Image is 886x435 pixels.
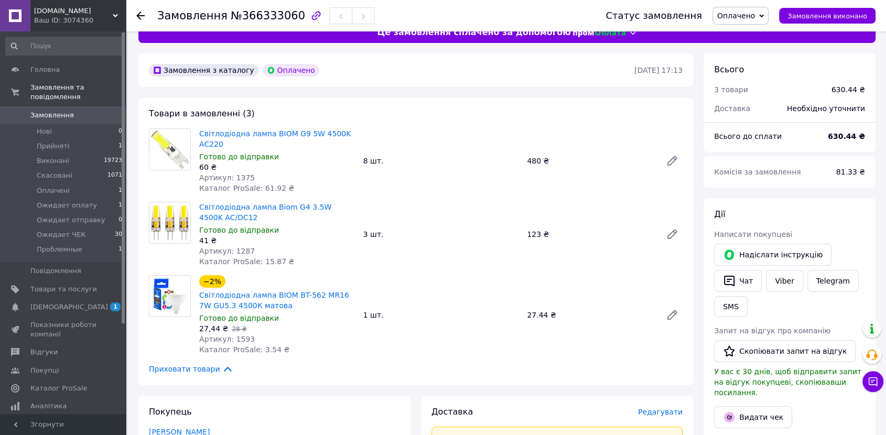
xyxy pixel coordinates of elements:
span: Показники роботи компанії [30,320,97,339]
span: Доставка [431,407,473,417]
div: 41 ₴ [199,235,355,246]
div: Необхідно уточнити [781,97,871,120]
span: Замовлення [30,111,74,120]
button: Видати чек [714,406,792,428]
a: Світлодіодна лампа BIOM BT-562 MR16 7W GU5.3 4500К матова [199,291,349,310]
span: У вас є 30 днів, щоб відправити запит на відгук покупцеві, скопіювавши посилання. [714,367,861,397]
span: 0 [118,127,122,136]
span: Дії [714,209,725,219]
span: Артикул: 1287 [199,247,255,255]
span: Артикул: 1593 [199,335,255,343]
a: Світлодіодна лампа BIOM G9 5W 4500K AC220 [199,129,351,148]
span: Каталог ProSale: 15.87 ₴ [199,257,294,266]
span: Доставка [714,104,750,113]
img: Світлодіодна лампа Biom G4 3.5W 4500K AC/DC12 [149,202,190,243]
span: Готово до відправки [199,153,279,161]
span: Написати покупцеві [714,230,792,238]
span: Spectools.top [34,6,113,16]
div: Замовлення з каталогу [149,64,258,77]
span: Каталог ProSale: 61.92 ₴ [199,184,294,192]
span: Товари та послуги [30,285,97,294]
span: Відгуки [30,347,58,357]
span: 1 [118,142,122,151]
div: Ваш ID: 3074360 [34,16,126,25]
img: Світлодіодна лампа BIOM G9 5W 4500K AC220 [149,129,190,170]
span: 1 [118,201,122,210]
span: Приховати товари [149,363,233,375]
span: 1 [110,302,121,311]
div: 123 ₴ [523,227,657,242]
a: Telegram [807,270,859,292]
button: Надіслати інструкцію [714,244,831,266]
span: Всього [714,64,744,74]
span: Артикул: 1375 [199,173,255,182]
span: Виконані [37,156,69,166]
div: 1 шт. [359,308,523,322]
span: Оплачено [717,12,755,20]
span: 0 [118,215,122,225]
b: 630.44 ₴ [828,132,865,140]
span: Запит на відгук про компанію [714,327,830,335]
input: Пошук [5,37,123,56]
a: Редагувати [662,304,683,325]
a: Редагувати [662,224,683,245]
span: 30 [115,230,122,240]
span: Ожидает ЧЕК [37,230,85,240]
span: Замовлення виконано [787,12,867,20]
a: Світлодіодна лампа Biom G4 3.5W 4500K AC/DC12 [199,203,331,222]
span: Це замовлення сплачено за допомогою [377,27,570,39]
span: 28 ₴ [232,325,246,333]
span: Готово до відправки [199,314,279,322]
button: Скопіювати запит на відгук [714,340,856,362]
span: Ожидает оплату [37,201,97,210]
span: Аналітика [30,401,67,411]
span: 1 [118,186,122,195]
span: Ожидает отправку [37,215,105,225]
button: Чат [714,270,762,292]
div: Статус замовлення [606,10,702,21]
span: 19723 [104,156,122,166]
span: Проблемные [37,245,82,254]
span: Оплачені [37,186,70,195]
div: 3 шт. [359,227,523,242]
time: [DATE] 17:13 [634,66,683,74]
a: Редагувати [662,150,683,171]
span: Нові [37,127,52,136]
span: 3 товари [714,85,748,94]
span: Покупці [30,366,59,375]
span: Редагувати [638,408,683,416]
div: 27.44 ₴ [523,308,657,322]
span: 1 [118,245,122,254]
span: Всього до сплати [714,132,782,140]
span: Повідомлення [30,266,81,276]
div: Повернутися назад [136,10,145,21]
span: 27,44 ₴ [199,324,228,333]
span: Скасовані [37,171,72,180]
span: 81.33 ₴ [836,168,865,176]
span: №366333060 [231,9,305,22]
span: Прийняті [37,142,69,151]
span: Замовлення [157,9,228,22]
span: Готово до відправки [199,226,279,234]
button: SMS [714,296,748,317]
button: Чат з покупцем [862,371,883,392]
div: 630.44 ₴ [831,84,865,95]
span: [DEMOGRAPHIC_DATA] [30,302,108,312]
div: 60 ₴ [199,162,355,172]
span: Замовлення та повідомлення [30,83,126,102]
span: 1071 [107,171,122,180]
span: Комісія за замовлення [714,168,801,176]
span: Каталог ProSale: 3.54 ₴ [199,345,289,354]
div: 8 шт. [359,154,523,168]
span: Каталог ProSale [30,384,87,393]
div: Оплачено [263,64,319,77]
div: 480 ₴ [523,154,657,168]
a: Viber [766,270,803,292]
span: Товари в замовленні (3) [149,108,255,118]
div: −2% [199,275,225,288]
span: Головна [30,65,60,74]
span: Покупець [149,407,192,417]
img: Світлодіодна лампа BIOM BT-562 MR16 7W GU5.3 4500К матова [149,276,190,317]
button: Замовлення виконано [779,8,876,24]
